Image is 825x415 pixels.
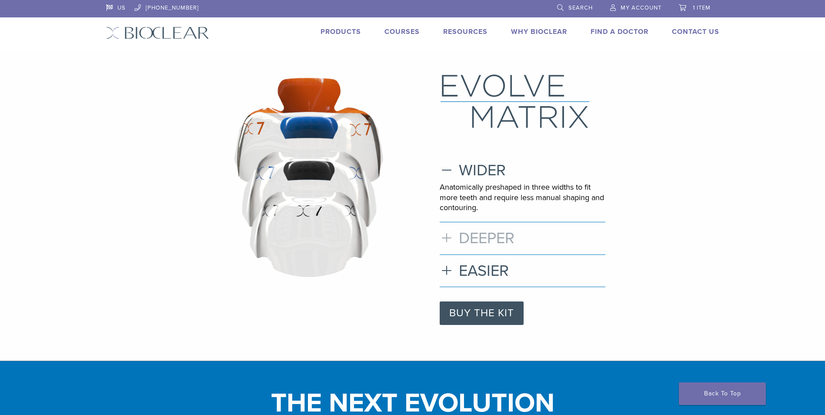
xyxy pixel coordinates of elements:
[443,27,488,36] a: Resources
[511,27,567,36] a: Why Bioclear
[440,229,605,248] h3: DEEPER
[384,27,420,36] a: Courses
[100,393,726,414] h1: THE NEXT EVOLUTION
[440,182,605,213] p: Anatomically preshaped in three widths to fit more teeth and require less manual shaping and cont...
[621,4,661,11] span: My Account
[440,261,605,280] h3: EASIER
[568,4,593,11] span: Search
[693,4,711,11] span: 1 item
[321,27,361,36] a: Products
[106,27,209,39] img: Bioclear
[672,27,719,36] a: Contact Us
[440,301,524,325] a: BUY THE KIT
[591,27,648,36] a: Find A Doctor
[440,161,605,180] h3: WIDER
[679,382,766,405] a: Back To Top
